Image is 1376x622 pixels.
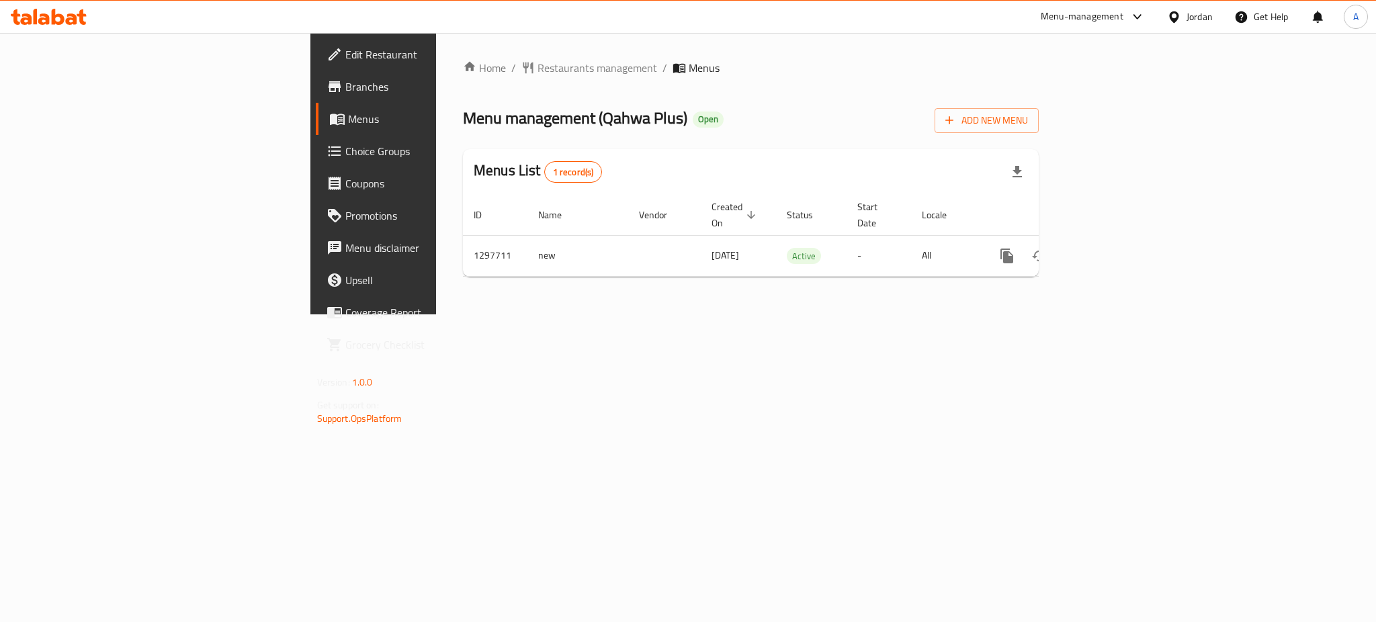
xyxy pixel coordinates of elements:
div: Open [693,112,724,128]
span: A [1353,9,1359,24]
a: Grocery Checklist [316,328,540,361]
td: All [911,235,980,276]
h2: Menus List [474,161,602,183]
span: Menus [348,111,529,127]
span: Active [787,249,821,264]
span: Branches [345,79,529,95]
a: Coverage Report [316,296,540,328]
a: Coupons [316,167,540,199]
div: Jordan [1187,9,1213,24]
table: enhanced table [463,195,1131,277]
a: Branches [316,71,540,103]
button: Change Status [1023,240,1056,272]
span: Start Date [857,199,895,231]
span: Coupons [345,175,529,191]
span: ID [474,207,499,223]
span: Grocery Checklist [345,337,529,353]
span: Locale [922,207,964,223]
a: Promotions [316,199,540,232]
td: - [847,235,911,276]
span: Promotions [345,208,529,224]
span: Choice Groups [345,143,529,159]
span: Upsell [345,272,529,288]
span: Add New Menu [945,112,1028,129]
a: Menus [316,103,540,135]
button: Add New Menu [935,108,1039,133]
th: Actions [980,195,1131,236]
span: Version: [317,373,350,391]
a: Choice Groups [316,135,540,167]
a: Restaurants management [521,60,657,76]
nav: breadcrumb [463,60,1039,76]
li: / [662,60,667,76]
span: Created On [712,199,760,231]
div: Total records count [544,161,603,183]
div: Export file [1001,156,1033,188]
span: 1.0.0 [352,373,373,391]
div: Menu-management [1041,9,1123,25]
span: Status [787,207,830,223]
span: Menu disclaimer [345,240,529,256]
span: Menu management ( Qahwa Plus ) [463,103,687,133]
a: Edit Restaurant [316,38,540,71]
span: Coverage Report [345,304,529,320]
span: Name [538,207,579,223]
span: Vendor [639,207,685,223]
a: Support.OpsPlatform [317,410,402,427]
button: more [991,240,1023,272]
span: Get support on: [317,396,379,414]
span: Menus [689,60,720,76]
td: new [527,235,628,276]
span: Open [693,114,724,125]
span: Edit Restaurant [345,46,529,62]
a: Upsell [316,264,540,296]
a: Menu disclaimer [316,232,540,264]
span: 1 record(s) [545,166,602,179]
span: [DATE] [712,247,739,264]
div: Active [787,248,821,264]
span: Restaurants management [537,60,657,76]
